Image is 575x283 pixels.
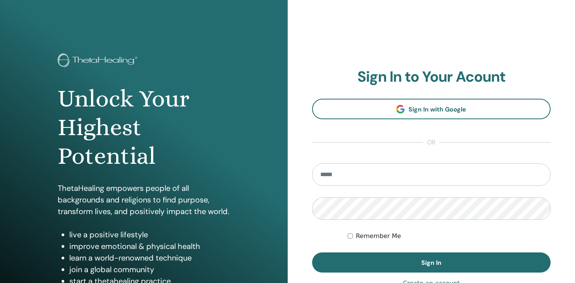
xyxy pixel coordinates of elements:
span: Sign In with Google [409,105,466,113]
span: Sign In [421,259,441,267]
a: Sign In with Google [312,99,551,119]
div: Keep me authenticated indefinitely or until I manually logout [348,232,551,241]
li: join a global community [69,264,230,275]
li: learn a world-renowned technique [69,252,230,264]
label: Remember Me [356,232,401,241]
h2: Sign In to Your Acount [312,68,551,86]
li: improve emotional & physical health [69,240,230,252]
span: or [423,138,439,147]
button: Sign In [312,252,551,273]
li: live a positive lifestyle [69,229,230,240]
h1: Unlock Your Highest Potential [58,84,230,171]
p: ThetaHealing empowers people of all backgrounds and religions to find purpose, transform lives, a... [58,182,230,217]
